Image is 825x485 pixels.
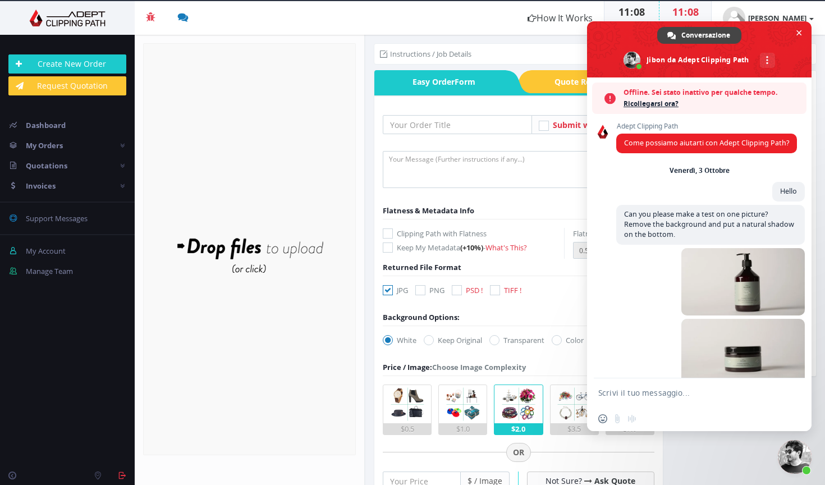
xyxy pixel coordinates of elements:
[555,385,593,423] img: 4.png
[455,76,475,87] i: Form
[657,27,741,44] div: Conversazione
[630,5,634,19] span: :
[551,423,598,434] div: $3.5
[598,388,776,398] textarea: Scrivi il tuo messaggio...
[684,5,687,19] span: :
[499,385,538,423] img: 3.png
[616,19,648,29] small: Your Time
[672,5,684,19] span: 11
[374,70,505,93] span: Easy Order
[415,285,444,296] label: PNG
[8,76,126,95] a: Request Quotation
[26,266,73,276] span: Manage Team
[553,120,613,130] span: Submit w/ NDA
[444,385,482,423] img: 2.png
[504,285,521,295] span: TIFF !
[723,7,745,29] img: user_default.jpg
[383,362,432,372] span: Price / Image:
[634,5,645,19] span: 08
[778,440,812,474] div: Chiudere la chat
[439,423,487,434] div: $1.0
[516,1,604,35] a: How It Works
[671,19,700,29] small: Our Time
[424,335,482,346] label: Keep Original
[383,228,564,239] label: Clipping Path with Flatness
[552,335,584,346] label: Color
[616,122,797,130] span: Adept Clipping Path
[26,161,67,171] span: Quotations
[598,414,607,423] span: Inserisci una emoji
[494,423,542,434] div: $2.0
[793,27,805,39] span: Chiudere la chat
[681,27,730,44] span: Conversazione
[687,5,699,19] span: 08
[383,262,461,272] span: Returned File Format
[383,242,564,253] label: Keep My Metadata -
[748,13,806,23] strong: [PERSON_NAME]
[460,242,483,253] span: (+10%)
[780,186,797,196] span: Hello
[383,205,474,216] span: Flatness & Metadata Info
[485,242,527,253] a: What's This?
[383,115,532,134] input: Your Order Title
[573,228,602,239] label: Flatness:
[388,385,427,423] img: 1.png
[618,5,630,19] span: 11
[670,167,730,174] div: Venerdì, 3 Ottobre
[383,285,408,296] label: JPG
[26,246,66,256] span: My Account
[383,335,416,346] label: White
[466,285,483,295] span: PSD !
[506,443,531,462] span: OR
[624,209,794,239] span: Can you please make a test on one picture? Remove the background and put a natural shadow on the ...
[553,120,641,130] a: Submit w/ NDA (+30%)
[383,312,460,323] div: Background Options:
[533,70,663,93] a: Quote RequestForm
[712,1,825,35] a: [PERSON_NAME]
[26,213,88,223] span: Support Messages
[489,335,544,346] label: Transparent
[624,98,801,109] span: Ricollegarsi ora?
[8,10,126,26] img: Adept Graphics
[374,70,505,93] a: Easy OrderForm
[760,53,775,68] div: Altri canali
[383,362,526,373] div: Choose Image Complexity
[26,120,66,130] span: Dashboard
[26,140,63,150] span: My Orders
[624,138,789,148] span: Come possiamo aiutarti con Adept Clipping Path?
[380,48,471,60] li: Instructions / Job Details
[8,54,126,74] a: Create New Order
[624,87,801,98] span: Offline. Sei stato inattivo per qualche tempo.
[383,423,431,434] div: $0.5
[26,181,56,191] span: Invoices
